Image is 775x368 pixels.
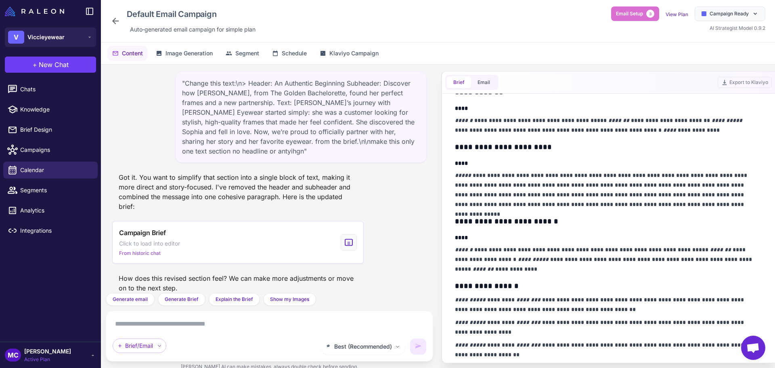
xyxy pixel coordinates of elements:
[119,239,180,248] span: Click to load into editor
[741,336,765,360] div: Open chat
[27,33,65,42] span: Viccieyewear
[209,293,260,306] button: Explain the Brief
[710,25,765,31] span: AI Strategist Model 0.9.2
[107,46,148,61] button: Content
[3,121,98,138] a: Brief Design
[39,60,69,69] span: New Chat
[20,145,91,154] span: Campaigns
[3,162,98,179] a: Calendar
[113,339,166,353] div: Brief/Email
[20,206,91,215] span: Analytics
[122,49,143,58] span: Content
[5,27,96,47] button: VViccieyewear
[447,76,471,88] button: Brief
[127,23,259,36] div: Click to edit description
[112,270,364,296] div: How does this revised section feel? We can make more adjustments or move on to the next step.
[471,76,496,88] button: Email
[158,293,205,306] button: Generate Brief
[20,186,91,195] span: Segments
[5,6,64,16] img: Raleon Logo
[718,77,772,88] button: Export to Klaviyo
[24,356,71,363] span: Active Plan
[320,339,405,355] button: Best (Recommended)
[611,6,659,21] button: Email Setup3
[5,6,67,16] a: Raleon Logo
[175,71,427,163] div: "Change this text:\n> Header: An Authentic Beginning Subheader: Discover how [PERSON_NAME], from ...
[235,49,259,58] span: Segment
[282,49,307,58] span: Schedule
[106,293,155,306] button: Generate email
[165,49,213,58] span: Image Generation
[221,46,264,61] button: Segment
[3,101,98,118] a: Knowledge
[3,182,98,199] a: Segments
[666,11,688,17] a: View Plan
[33,60,37,69] span: +
[151,46,218,61] button: Image Generation
[263,293,316,306] button: Show my Images
[113,296,148,303] span: Generate email
[216,296,253,303] span: Explain the Brief
[20,125,91,134] span: Brief Design
[267,46,312,61] button: Schedule
[20,166,91,175] span: Calendar
[130,25,256,34] span: Auto‑generated email campaign for simple plan
[329,49,379,58] span: Klaviyo Campaign
[3,202,98,219] a: Analytics
[20,85,91,94] span: Chats
[20,226,91,235] span: Integrations
[119,228,166,238] span: Campaign Brief
[616,10,643,17] span: Email Setup
[119,250,161,257] span: From historic chat
[3,141,98,158] a: Campaigns
[3,222,98,239] a: Integrations
[112,169,364,214] div: Got it. You want to simplify that section into a single block of text, making it more direct and ...
[270,296,309,303] span: Show my Images
[646,10,654,18] span: 3
[334,342,392,351] span: Best (Recommended)
[710,10,749,17] span: Campaign Ready
[3,81,98,98] a: Chats
[124,6,259,22] div: Click to edit campaign name
[165,296,199,303] span: Generate Brief
[8,31,24,44] div: V
[315,46,383,61] button: Klaviyo Campaign
[5,57,96,73] button: +New Chat
[5,349,21,362] div: MC
[20,105,91,114] span: Knowledge
[24,347,71,356] span: [PERSON_NAME]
